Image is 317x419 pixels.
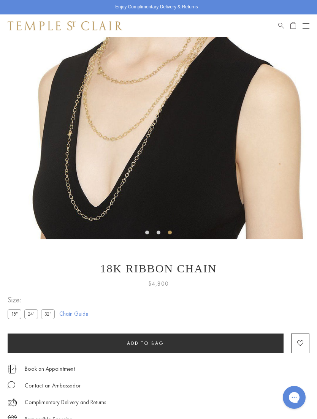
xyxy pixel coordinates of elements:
[41,309,55,319] label: 32"
[303,21,309,30] button: Open navigation
[25,398,106,407] p: Complimentary Delivery and Returns
[8,381,15,389] img: MessageIcon-01_2.svg
[148,279,169,289] span: $4,800
[8,21,122,30] img: Temple St. Clair
[8,365,17,373] img: icon_appointment.svg
[24,309,38,319] label: 24"
[8,309,21,319] label: 18"
[8,398,17,407] img: icon_delivery.svg
[278,21,284,30] a: Search
[290,21,296,30] a: Open Shopping Bag
[59,310,88,318] a: Chain Guide
[279,383,309,411] iframe: Gorgias live chat messenger
[25,365,75,373] a: Book an Appointment
[8,294,58,306] span: Size:
[115,3,198,11] p: Enjoy Complimentary Delivery & Returns
[25,381,81,391] div: Contact an Ambassador
[127,340,164,346] span: Add to bag
[8,334,284,353] button: Add to bag
[8,262,309,275] h1: 18K Ribbon Chain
